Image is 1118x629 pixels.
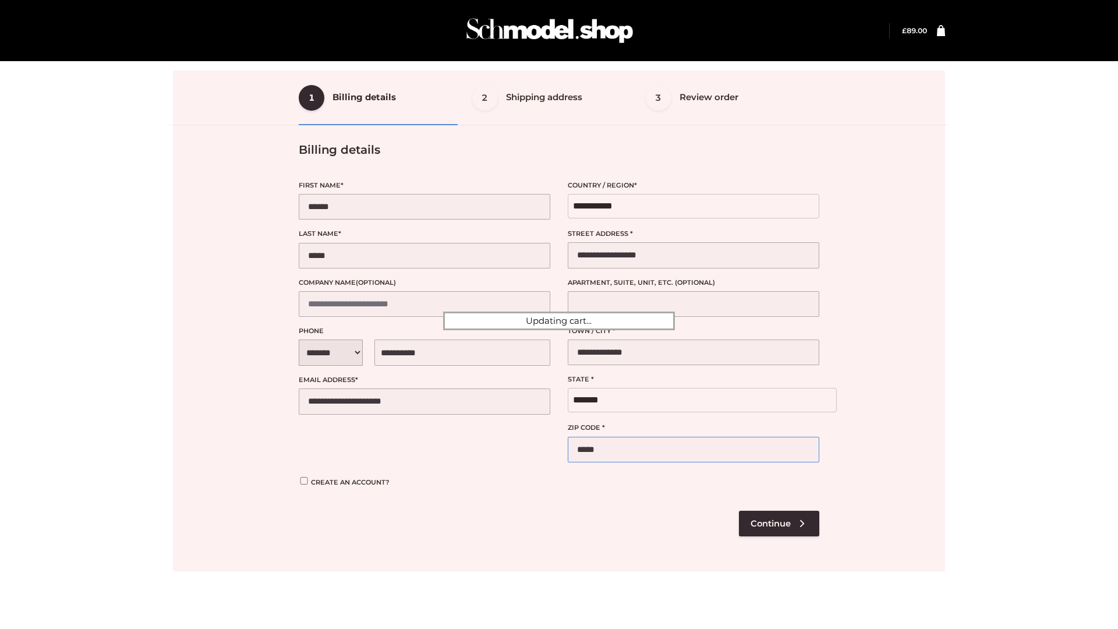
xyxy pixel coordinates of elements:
span: £ [902,26,907,35]
a: £89.00 [902,26,927,35]
div: Updating cart... [443,312,675,330]
img: Schmodel Admin 964 [462,8,637,54]
bdi: 89.00 [902,26,927,35]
